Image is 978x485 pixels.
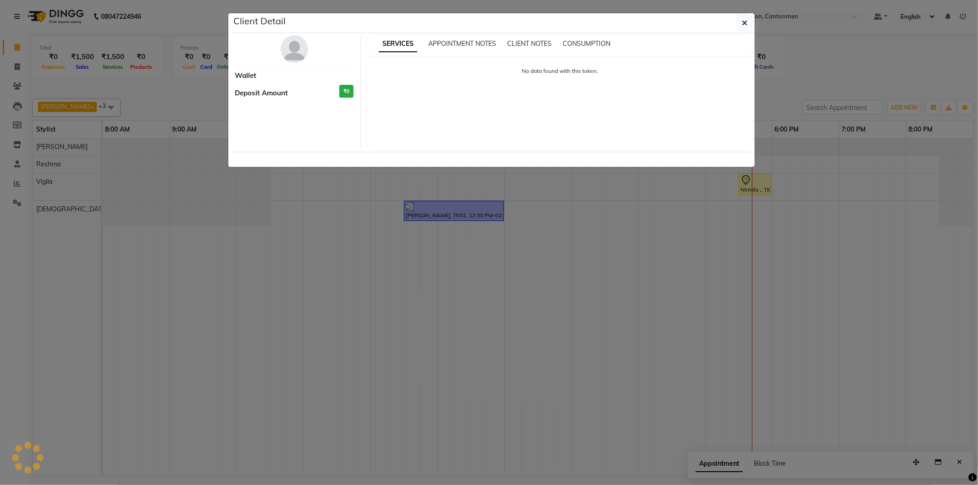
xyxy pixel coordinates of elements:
[339,85,354,98] h3: ₹0
[235,71,257,81] span: Wallet
[281,35,308,63] img: avatar
[235,88,288,99] span: Deposit Amount
[563,39,610,48] span: CONSUMPTION
[234,14,286,28] h5: Client Detail
[507,39,552,48] span: CLIENT NOTES
[379,36,417,52] span: SERVICES
[428,39,496,48] span: APPOINTMENT NOTES
[377,67,743,75] p: No data found with this token.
